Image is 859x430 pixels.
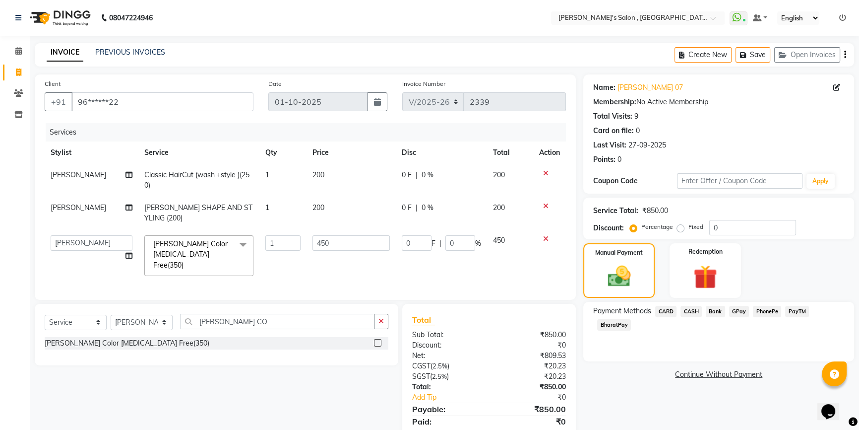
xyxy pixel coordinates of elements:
span: SGST [412,372,430,381]
div: Card on file: [593,126,634,136]
button: Open Invoices [774,47,840,63]
div: Coupon Code [593,176,677,186]
label: Manual Payment [595,248,643,257]
a: INVOICE [47,44,83,62]
div: Last Visit: [593,140,626,150]
span: CASH [680,306,702,317]
a: Continue Without Payment [585,369,852,380]
span: 200 [493,203,505,212]
span: Bank [706,306,725,317]
span: 0 F [402,170,412,180]
div: Membership: [593,97,636,107]
span: | [439,238,441,249]
div: ( ) [405,361,489,371]
span: 450 [493,236,505,245]
input: Search by Name/Mobile/Email/Code [71,92,253,111]
div: ₹809.53 [489,351,573,361]
label: Percentage [641,222,673,231]
div: Discount: [405,340,489,351]
span: 1 [265,203,269,212]
div: No Active Membership [593,97,844,107]
th: Action [533,142,566,164]
button: Apply [806,174,835,189]
span: CARD [655,306,676,317]
span: 0 F [402,203,412,213]
a: Add Tip [405,392,503,403]
span: 200 [312,203,324,212]
span: | [416,203,418,213]
div: Service Total: [593,206,638,216]
label: Client [45,79,61,88]
div: ₹20.23 [489,371,573,382]
span: [PERSON_NAME] [51,170,106,179]
span: 0 % [422,170,433,180]
input: Enter Offer / Coupon Code [677,173,802,189]
div: Discount: [593,223,624,233]
span: Total [412,315,435,325]
div: Name: [593,82,615,93]
div: ₹0 [489,340,573,351]
label: Fixed [688,222,703,231]
span: % [475,238,481,249]
span: 2.5% [432,362,447,370]
label: Date [268,79,282,88]
div: ₹0 [503,392,573,403]
span: PayTM [785,306,809,317]
div: Points: [593,154,615,165]
iframe: chat widget [817,390,849,420]
th: Stylist [45,142,138,164]
span: BharatPay [597,319,631,331]
span: [PERSON_NAME] Color [MEDICAL_DATA] Free(350) [153,239,228,270]
div: Payable: [405,403,489,415]
span: CGST [412,361,430,370]
div: Total Visits: [593,111,632,122]
a: [PERSON_NAME] 07 [617,82,683,93]
button: +91 [45,92,72,111]
span: 0 % [422,203,433,213]
div: 27-09-2025 [628,140,666,150]
div: [PERSON_NAME] Color [MEDICAL_DATA] Free(350) [45,338,209,349]
img: _cash.svg [601,263,638,289]
span: 200 [312,170,324,179]
a: x [184,261,188,270]
div: Sub Total: [405,330,489,340]
th: Price [307,142,396,164]
span: GPay [729,306,749,317]
label: Invoice Number [402,79,445,88]
span: 200 [493,170,505,179]
div: ₹0 [489,416,573,428]
span: F [431,238,435,249]
span: | [416,170,418,180]
div: ₹850.00 [489,330,573,340]
input: Search or Scan [180,314,374,329]
span: [PERSON_NAME] [51,203,106,212]
b: 08047224946 [109,4,153,32]
span: [PERSON_NAME] SHAPE AND STYLING (200) [144,203,252,222]
th: Total [487,142,533,164]
span: 2.5% [432,372,447,380]
th: Qty [259,142,307,164]
div: Net: [405,351,489,361]
div: ₹20.23 [489,361,573,371]
button: Create New [675,47,732,63]
span: Classic HairCut (wash +style )(250) [144,170,249,190]
img: _gift.svg [686,262,725,292]
th: Disc [396,142,487,164]
label: Redemption [688,247,723,256]
span: 1 [265,170,269,179]
div: Paid: [405,416,489,428]
div: 0 [617,154,621,165]
span: Payment Methods [593,306,651,316]
a: PREVIOUS INVOICES [95,48,165,57]
img: logo [25,4,93,32]
div: 0 [636,126,640,136]
button: Save [736,47,770,63]
span: PhonePe [753,306,781,317]
div: ( ) [405,371,489,382]
div: ₹850.00 [489,382,573,392]
div: ₹850.00 [642,206,668,216]
div: 9 [634,111,638,122]
div: Services [46,123,573,142]
div: Total: [405,382,489,392]
div: ₹850.00 [489,403,573,415]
